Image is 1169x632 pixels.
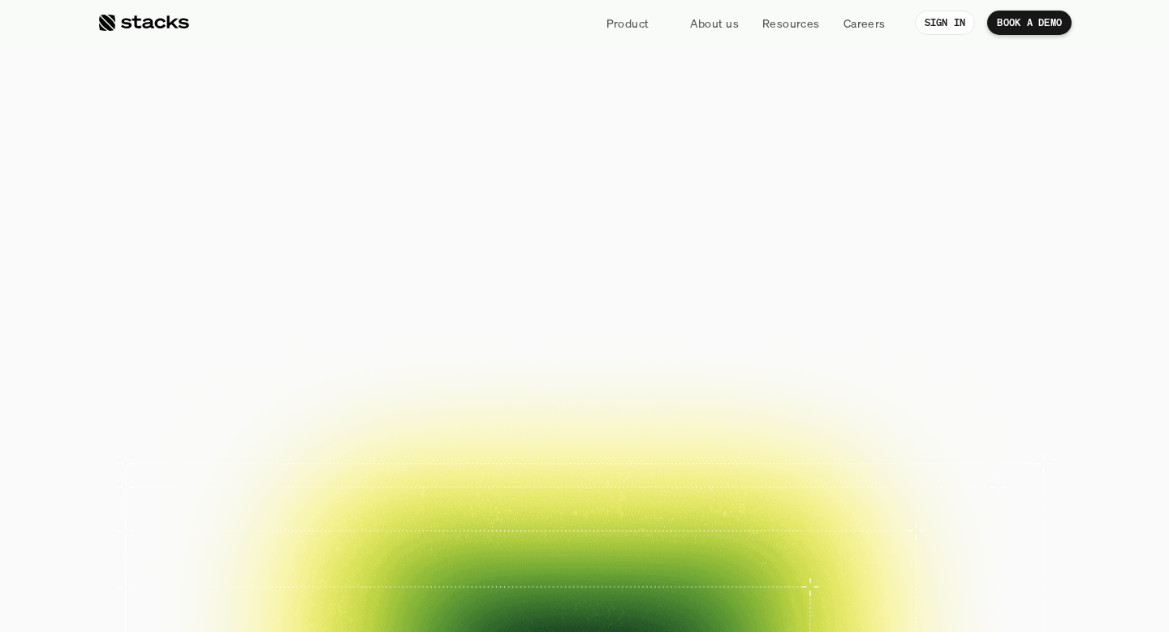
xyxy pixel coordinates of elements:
[451,353,538,375] p: BOOK A DEMO
[599,353,718,375] p: EXPLORE PRODUCT
[997,17,1062,28] p: BOOK A DEMO
[925,17,966,28] p: SIGN IN
[392,278,778,326] p: Close your books faster, smarter, and risk-free with Stacks, the AI tool for accounting teams.
[843,15,886,32] p: Careers
[753,8,830,37] a: Resources
[690,15,739,32] p: About us
[987,11,1072,35] a: BOOK A DEMO
[428,120,694,190] span: financial
[292,120,415,190] span: The
[606,15,649,32] p: Product
[915,11,976,35] a: SIGN IN
[392,190,777,260] span: Reimagined.
[423,345,564,384] a: BOOK A DEMO
[762,15,820,32] p: Resources
[572,345,746,384] a: EXPLORE PRODUCT
[707,120,877,190] span: close.
[834,8,895,37] a: Careers
[680,8,748,37] a: About us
